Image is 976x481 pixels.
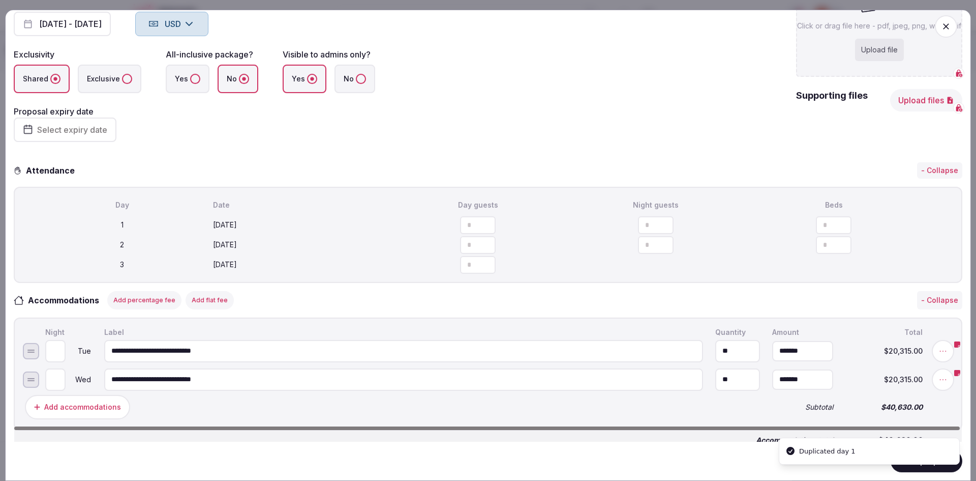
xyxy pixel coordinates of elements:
[917,162,962,179] button: - Collapse
[845,348,923,355] span: $20,315.00
[845,404,923,411] span: $40,630.00
[166,65,209,93] label: Yes
[213,240,387,250] div: [DATE]
[24,294,109,306] h3: Accommodations
[14,106,94,117] label: Proposal expiry date
[391,200,565,210] div: Day guests
[78,65,141,93] label: Exclusive
[891,450,962,472] button: Save proposal
[283,65,326,93] label: Yes
[107,291,181,309] button: Add percentage fee
[14,12,111,36] button: [DATE] - [DATE]
[186,291,234,309] button: Add flat fee
[25,395,130,419] button: Add accommodations
[68,348,92,355] div: Tue
[239,74,249,84] button: No
[917,291,962,309] button: - Collapse
[846,437,923,444] span: $40,630.00
[102,327,705,338] div: Label
[307,74,317,84] button: Yes
[213,220,387,230] div: [DATE]
[14,49,54,60] label: Exclusivity
[43,327,94,338] div: Night
[796,89,868,111] h2: Supporting files
[68,376,92,383] div: Wed
[756,437,834,444] span: Accommodations total
[35,260,209,270] div: 3
[890,89,962,111] button: Upload files
[356,74,366,84] button: No
[190,74,200,84] button: Yes
[334,65,375,93] label: No
[713,327,762,338] div: Quantity
[50,74,60,84] button: Shared
[855,39,904,61] div: Upload file
[22,164,83,177] h3: Attendance
[14,118,116,142] button: Select expiry date
[843,327,925,338] div: Total
[35,240,209,250] div: 2
[44,402,121,412] div: Add accommodations
[35,220,209,230] div: 1
[14,65,70,93] label: Shared
[569,200,743,210] div: Night guests
[35,200,209,210] div: Day
[122,74,132,84] button: Exclusive
[283,49,371,60] label: Visible to admins only?
[135,12,208,36] button: USD
[770,402,835,413] div: Subtotal
[166,49,253,60] label: All-inclusive package?
[218,65,258,93] label: No
[797,21,961,31] p: Click or drag file here - pdf, jpeg, png, webp, gif
[845,376,923,383] span: $20,315.00
[213,200,387,210] div: Date
[770,327,835,338] div: Amount
[213,260,387,270] div: [DATE]
[747,200,921,210] div: Beds
[37,125,107,135] span: Select expiry date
